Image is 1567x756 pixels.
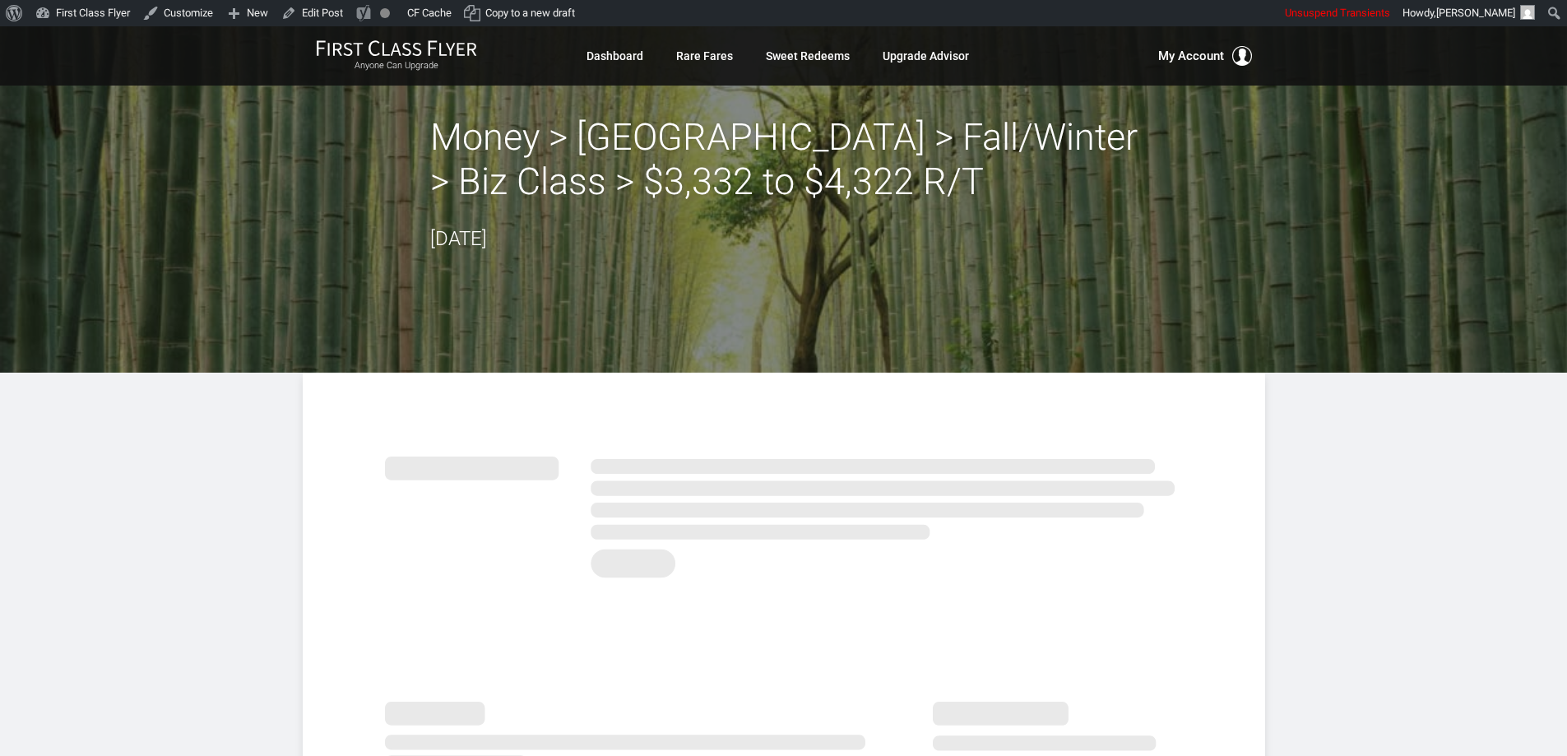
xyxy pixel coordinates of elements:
[430,227,487,250] time: [DATE]
[676,41,733,71] a: Rare Fares
[316,39,477,72] a: First Class FlyerAnyone Can Upgrade
[385,438,1183,587] img: summary.svg
[1285,7,1390,19] span: Unsuspend Transients
[316,60,477,72] small: Anyone Can Upgrade
[1158,46,1224,66] span: My Account
[883,41,969,71] a: Upgrade Advisor
[1158,46,1252,66] button: My Account
[766,41,850,71] a: Sweet Redeems
[586,41,643,71] a: Dashboard
[430,115,1138,204] h2: Money > [GEOGRAPHIC_DATA] > Fall/Winter > Biz Class > $3,332 to $4,322 R/T
[316,39,477,57] img: First Class Flyer
[1436,7,1515,19] span: [PERSON_NAME]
